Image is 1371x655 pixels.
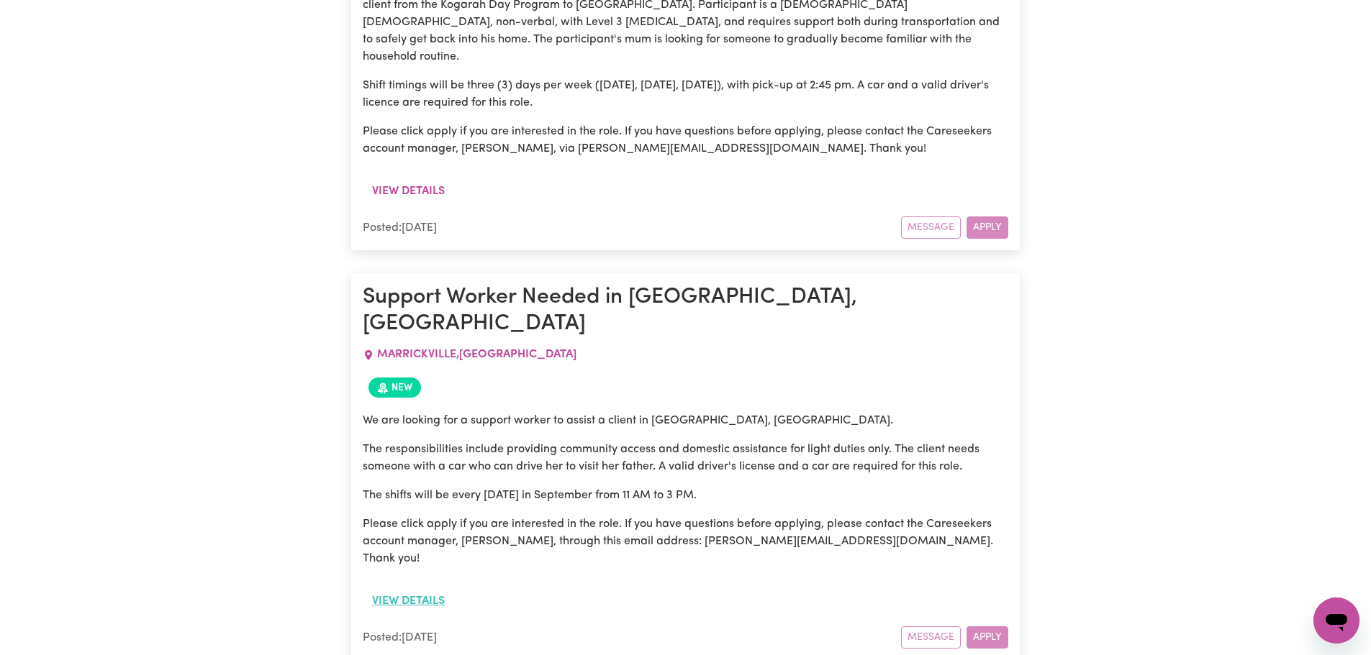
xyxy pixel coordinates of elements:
p: Please click apply if you are interested in the role. If you have questions before applying, plea... [363,516,1008,567]
p: Shift timings will be three (3) days per week ([DATE], [DATE], [DATE]), with pick-up at 2:45 pm. ... [363,77,1008,111]
button: View details [363,178,454,205]
span: MARRICKVILLE , [GEOGRAPHIC_DATA] [377,349,576,360]
span: Job posted within the last 30 days [368,377,421,398]
iframe: Button to launch messaging window [1313,597,1359,643]
p: The responsibilities include providing community access and domestic assistance for light duties ... [363,441,1008,475]
p: The shifts will be every [DATE] in September from 11 AM to 3 PM. [363,487,1008,504]
div: Posted: [DATE] [363,219,901,237]
h1: Support Worker Needed in [GEOGRAPHIC_DATA], [GEOGRAPHIC_DATA] [363,285,1008,337]
p: We are looking for a support worker to assist a client in [GEOGRAPHIC_DATA], [GEOGRAPHIC_DATA]. [363,412,1008,429]
p: Please click apply if you are interested in the role. If you have questions before applying, plea... [363,123,1008,157]
div: Posted: [DATE] [363,629,901,646]
button: View details [363,587,454,615]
